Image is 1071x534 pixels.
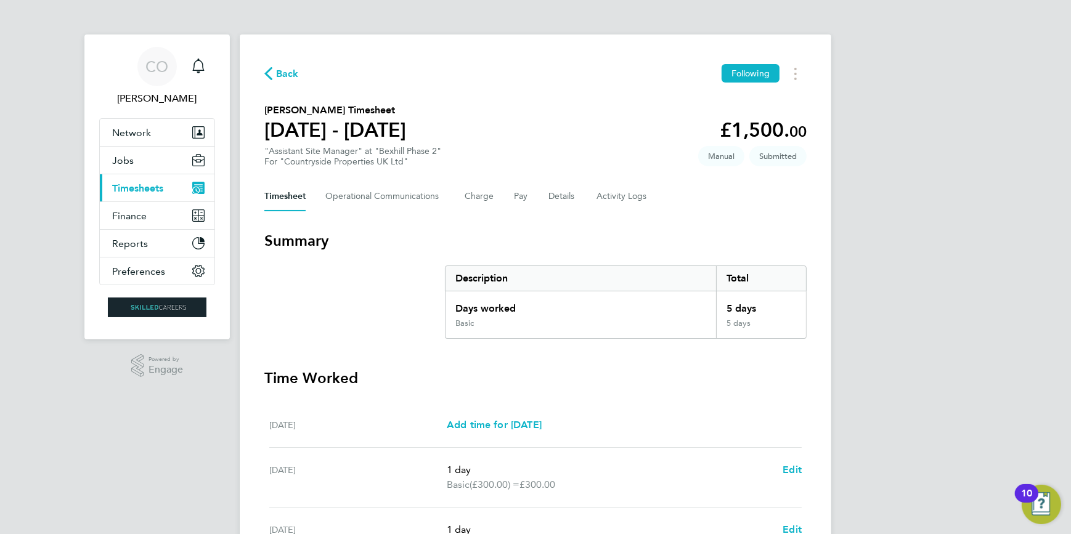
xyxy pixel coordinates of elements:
div: 10 [1021,493,1032,509]
a: CO[PERSON_NAME] [99,47,215,106]
span: Basic [447,477,470,492]
a: Edit [783,463,802,477]
h3: Time Worked [264,368,807,388]
button: Pay [514,182,529,211]
nav: Main navigation [84,34,230,339]
h3: Summary [264,231,807,251]
span: £300.00 [519,479,555,490]
img: skilledcareers-logo-retina.png [108,297,206,317]
button: Timesheets [100,174,214,201]
span: This timesheet was manually created. [698,146,744,166]
span: Engage [149,365,183,375]
button: Network [100,119,214,146]
button: Finance [100,202,214,229]
div: For "Countryside Properties UK Ltd" [264,156,441,167]
a: Add time for [DATE] [447,418,542,432]
span: This timesheet is Submitted. [749,146,807,166]
span: CO [146,59,169,75]
button: Timesheet [264,182,306,211]
div: [DATE] [269,463,447,492]
div: "Assistant Site Manager" at "Bexhill Phase 2" [264,146,441,167]
div: Days worked [446,291,716,318]
a: Go to home page [99,297,215,317]
button: Reports [100,230,214,257]
button: Details [548,182,577,211]
span: Network [112,127,151,139]
div: [DATE] [269,418,447,432]
span: Reports [112,238,148,249]
span: Preferences [112,265,165,277]
span: Back [276,67,299,81]
button: Charge [465,182,494,211]
button: Open Resource Center, 10 new notifications [1022,485,1061,524]
span: Add time for [DATE] [447,419,542,431]
span: Following [731,68,770,79]
button: Activity Logs [597,182,648,211]
span: Edit [783,464,802,475]
div: Total [716,266,806,291]
button: Back [264,66,299,81]
span: Powered by [149,354,183,365]
button: Operational Communications [325,182,445,211]
button: Timesheets Menu [784,64,807,83]
div: Basic [455,318,474,328]
div: Description [446,266,716,291]
button: Preferences [100,257,214,285]
div: 5 days [716,318,806,338]
app-decimal: £1,500. [720,118,807,142]
div: 5 days [716,291,806,318]
a: Powered byEngage [131,354,184,378]
p: 1 day [447,463,773,477]
span: Jobs [112,155,134,166]
span: Finance [112,210,147,222]
h1: [DATE] - [DATE] [264,118,406,142]
span: Craig O'Donovan [99,91,215,106]
span: 00 [789,123,807,140]
span: (£300.00) = [470,479,519,490]
button: Following [722,64,780,83]
div: Summary [445,265,807,339]
h2: [PERSON_NAME] Timesheet [264,103,406,118]
span: Timesheets [112,182,163,194]
button: Jobs [100,147,214,174]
